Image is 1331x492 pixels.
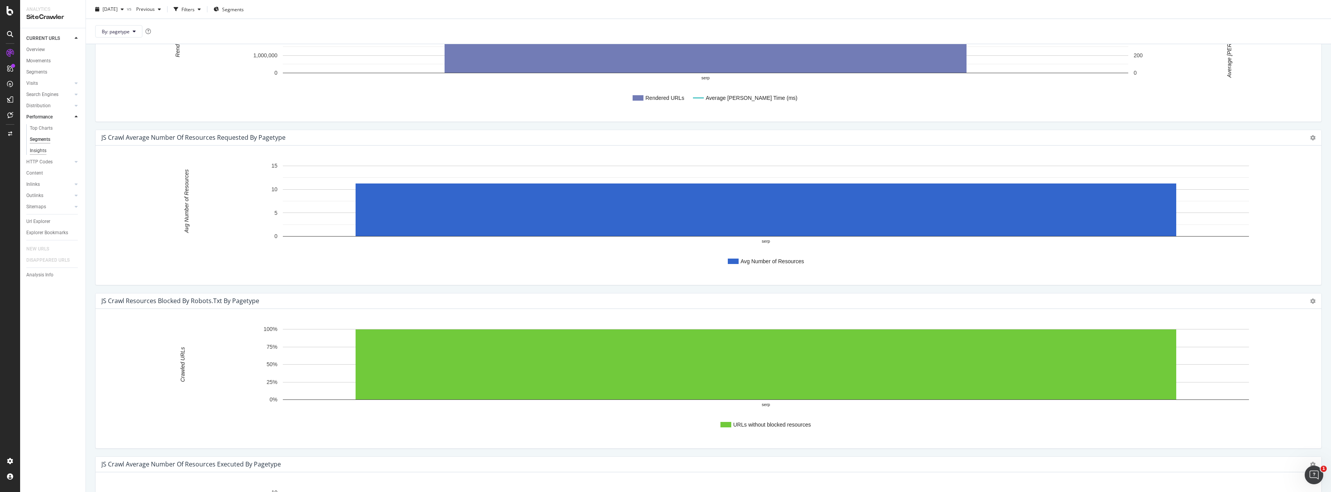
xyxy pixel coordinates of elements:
[26,46,45,54] div: Overview
[102,158,1309,279] svg: A chart.
[175,18,181,57] text: Rendered URLs
[101,296,259,306] h4: JS Crawl Resources blocked by robots.txt by pagetype
[645,95,684,101] text: Rendered URLs
[102,321,1309,442] svg: A chart.
[1310,462,1316,467] i: Options
[222,6,244,12] span: Segments
[26,6,79,13] div: Analytics
[762,402,770,407] text: serp
[267,361,277,367] text: 50%
[26,169,80,177] a: Content
[26,180,40,189] div: Inlinks
[274,233,277,239] text: 0
[26,218,80,226] a: Url Explorer
[762,239,770,243] text: serp
[30,147,80,155] a: Insights
[26,256,77,264] a: DISAPPEARED URLS
[133,6,155,12] span: Previous
[26,91,58,99] div: Search Engines
[30,124,53,132] div: Top Charts
[733,422,811,428] text: URLs without blocked resources
[210,3,247,15] button: Segments
[26,57,51,65] div: Movements
[26,203,46,211] div: Sitemaps
[26,91,72,99] a: Search Engines
[26,229,80,237] a: Explorer Bookmarks
[26,245,49,253] div: NEW URLS
[1310,135,1316,141] i: Options
[1134,70,1137,76] text: 0
[101,459,281,470] h4: JS Crawl Average Number of Resources Executed by pagetype
[267,344,277,350] text: 75%
[26,192,72,200] a: Outlinks
[701,75,710,80] text: serp
[26,13,79,22] div: SiteCrawler
[274,70,277,76] text: 0
[26,169,43,177] div: Content
[1305,466,1323,484] iframe: Intercom live chat
[30,124,80,132] a: Top Charts
[26,102,51,110] div: Distribution
[26,158,72,166] a: HTTP Codes
[26,68,80,76] a: Segments
[1310,298,1316,304] i: Options
[30,135,50,144] div: Segments
[26,102,72,110] a: Distribution
[26,57,80,65] a: Movements
[26,46,80,54] a: Overview
[103,6,118,12] span: 2025 Oct. 6th
[92,3,127,15] button: [DATE]
[26,203,72,211] a: Sitemaps
[183,170,190,233] text: Avg Number of Resources
[95,25,142,38] button: By: pagetype
[1134,52,1143,58] text: 200
[26,79,38,87] div: Visits
[26,192,43,200] div: Outlinks
[263,326,277,332] text: 100%
[26,229,68,237] div: Explorer Bookmarks
[26,79,72,87] a: Visits
[26,68,47,76] div: Segments
[26,34,72,43] a: CURRENT URLS
[267,379,277,385] text: 25%
[26,218,50,226] div: Url Explorer
[26,113,72,121] a: Performance
[271,186,277,192] text: 10
[26,34,60,43] div: CURRENT URLS
[26,271,80,279] a: Analysis Info
[26,158,53,166] div: HTTP Codes
[26,245,57,253] a: NEW URLS
[26,271,53,279] div: Analysis Info
[127,5,133,12] span: vs
[1321,466,1327,472] span: 1
[171,3,204,15] button: Filters
[274,210,277,216] text: 5
[102,28,130,34] span: By: pagetype
[101,132,286,143] h4: JS Crawl Average Number of Resources Requested by pagetype
[706,95,797,101] text: Average [PERSON_NAME] Time (ms)
[270,396,277,403] text: 0%
[271,163,277,169] text: 15
[180,347,186,382] text: Crawled URLs
[26,113,53,121] div: Performance
[741,258,804,264] text: Avg Number of Resources
[253,52,277,58] text: 1,000,000
[30,135,80,144] a: Segments
[26,256,70,264] div: DISAPPEARED URLS
[26,180,72,189] a: Inlinks
[30,147,46,155] div: Insights
[181,6,195,12] div: Filters
[133,3,164,15] button: Previous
